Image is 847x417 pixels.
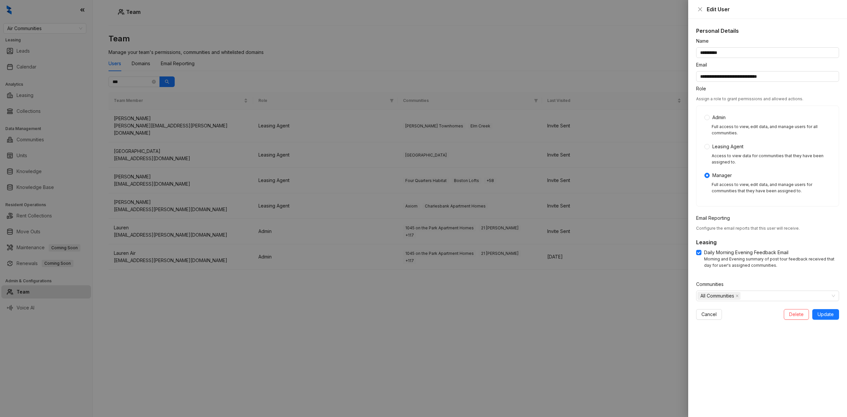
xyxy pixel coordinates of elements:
button: Close [696,5,704,13]
h5: Personal Details [696,27,839,35]
div: Full access to view, edit data, and manage users for communities that they have been assigned to. [712,182,831,194]
span: close [697,7,703,12]
label: Name [696,37,713,45]
span: Leasing Agent [710,143,746,150]
span: Admin [710,114,728,121]
button: Delete [784,309,809,320]
input: Name [696,47,839,58]
div: Full access to view, edit data, and manage users for all communities. [712,124,831,136]
span: All Communities [697,292,740,300]
label: Communities [696,281,728,288]
span: close [736,294,739,298]
h5: Leasing [696,238,839,246]
div: Access to view data for communities that they have been assigned to. [712,153,831,165]
label: Role [696,85,710,92]
button: Cancel [696,309,722,320]
div: Morning and Evening summary of post tour feedback received that day for user's assigned communities. [704,256,839,269]
label: Email Reporting [696,214,734,222]
span: Manager [710,172,735,179]
span: Update [818,311,834,318]
button: Update [812,309,839,320]
label: Email [696,61,711,69]
span: Delete [789,311,804,318]
span: All Communities [700,292,734,300]
input: Email [696,71,839,82]
span: Configure the email reports that this user will receive. [696,226,800,231]
span: Cancel [701,311,717,318]
span: Daily Morning Evening Feedback Email [701,249,791,256]
span: Assign a role to grant permissions and allowed actions. [696,96,803,101]
div: Edit User [707,5,839,13]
